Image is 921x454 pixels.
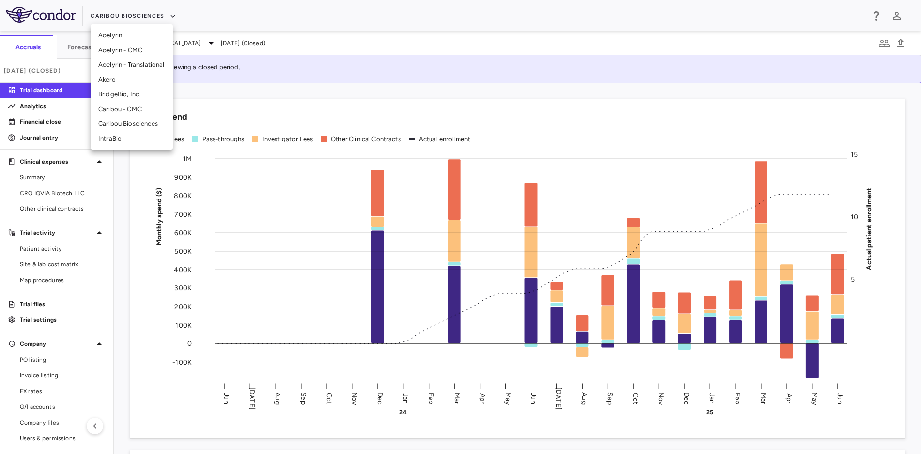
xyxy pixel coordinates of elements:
[91,131,173,146] li: IntraBio
[91,57,173,72] li: Acelyrin - Translational
[91,87,173,102] li: BridgeBio, Inc.
[91,43,173,57] li: Acelyrin - CMC
[91,116,173,131] li: Caribou Biosciences
[91,24,173,150] ul: Menu
[91,102,173,116] li: Caribou - CMC
[91,72,173,87] li: Akero
[91,28,173,43] li: Acelyrin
